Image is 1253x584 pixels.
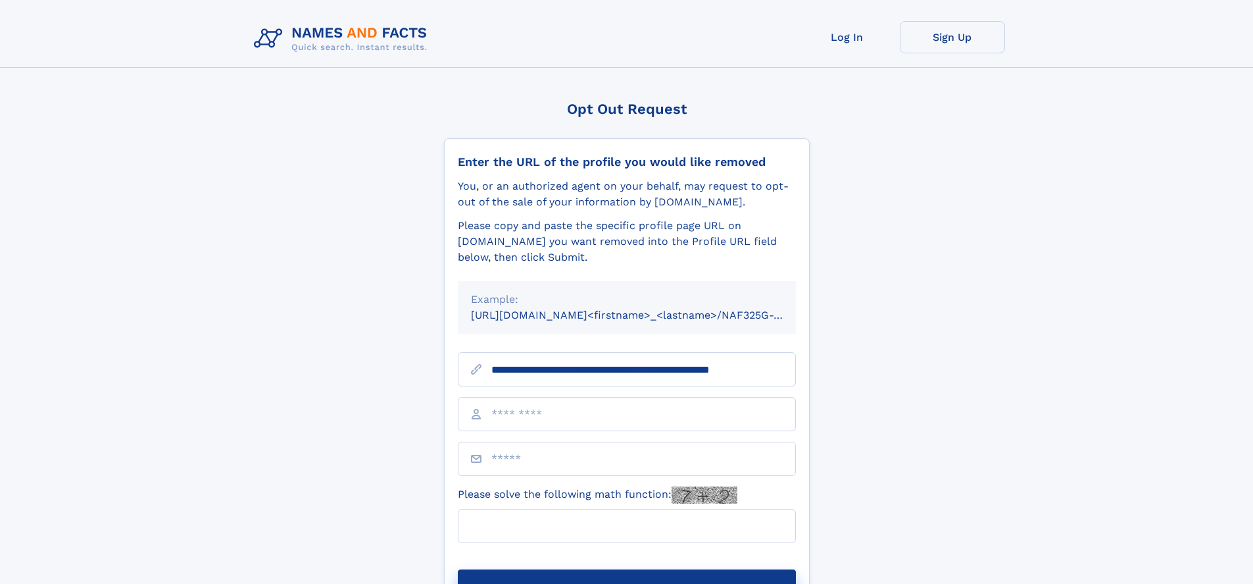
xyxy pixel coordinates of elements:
a: Log In [795,21,900,53]
div: Example: [471,292,783,307]
a: Sign Up [900,21,1005,53]
div: You, or an authorized agent on your behalf, may request to opt-out of the sale of your informatio... [458,178,796,210]
div: Please copy and paste the specific profile page URL on [DOMAIN_NAME] you want removed into the Pr... [458,218,796,265]
small: [URL][DOMAIN_NAME]<firstname>_<lastname>/NAF325G-xxxxxxxx [471,309,821,321]
img: Logo Names and Facts [249,21,438,57]
div: Enter the URL of the profile you would like removed [458,155,796,169]
div: Opt Out Request [444,101,810,117]
label: Please solve the following math function: [458,487,737,504]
